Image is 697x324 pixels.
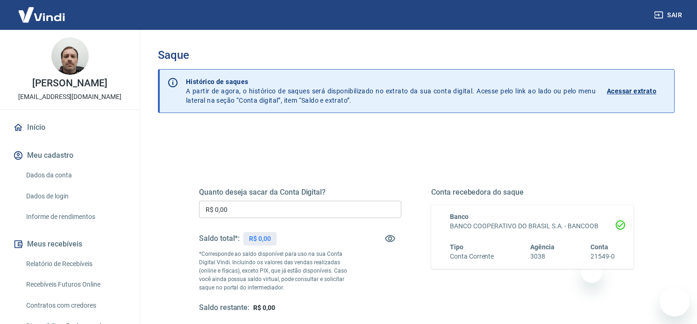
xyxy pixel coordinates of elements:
[11,117,128,138] a: Início
[660,287,690,317] iframe: Botão para abrir a janela de mensagens
[607,86,656,96] p: Acessar extrato
[32,78,107,88] p: [PERSON_NAME]
[18,92,121,102] p: [EMAIL_ADDRESS][DOMAIN_NAME]
[199,188,401,197] h5: Quanto deseja sacar da Conta Digital?
[22,166,128,185] a: Dados da conta
[22,254,128,274] a: Relatório de Recebíveis
[450,213,469,220] span: Banco
[431,188,633,197] h5: Conta recebedora do saque
[186,77,596,105] p: A partir de agora, o histórico de saques será disponibilizado no extrato da sua conta digital. Ac...
[530,243,555,251] span: Agência
[158,49,675,62] h3: Saque
[607,77,667,105] a: Acessar extrato
[22,275,128,294] a: Recebíveis Futuros Online
[590,252,615,261] h6: 21549-0
[186,77,596,86] p: Histórico de saques
[22,296,128,315] a: Contratos com credores
[249,234,271,244] p: R$ 0,00
[253,304,275,311] span: R$ 0,00
[11,234,128,254] button: Meus recebíveis
[51,37,89,75] img: 4509ce8d-3479-4caf-924c-9c261a9194b9.jpeg
[652,7,686,24] button: Sair
[22,207,128,226] a: Informe de rendimentos
[450,252,494,261] h6: Conta Corrente
[530,252,555,261] h6: 3038
[450,221,615,231] h6: BANCO COOPERATIVO DO BRASIL S.A. - BANCOOB
[199,250,351,292] p: *Corresponde ao saldo disponível para uso na sua Conta Digital Vindi. Incluindo os valores das ve...
[11,145,128,166] button: Meu cadastro
[590,243,608,251] span: Conta
[199,303,249,313] h5: Saldo restante:
[450,243,463,251] span: Tipo
[22,187,128,206] a: Dados de login
[581,262,602,283] iframe: Fechar mensagem
[199,234,240,243] h5: Saldo total*:
[11,0,72,29] img: Vindi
